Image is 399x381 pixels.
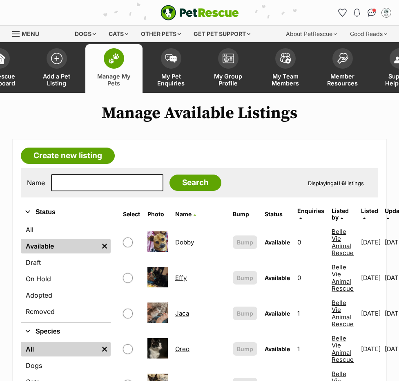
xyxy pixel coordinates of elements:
[21,271,111,286] a: On Hold
[297,207,324,221] a: Enquiries
[336,6,349,19] a: Favourites
[21,288,111,303] a: Adopted
[28,44,85,93] a: Add a Pet Listing
[294,296,328,331] td: 1
[153,73,189,87] span: My Pet Enquiries
[261,204,293,224] th: Status
[69,26,102,42] div: Dogs
[21,148,115,164] a: Create new listing
[294,225,328,260] td: 0
[368,9,376,17] img: chat-41dd97257d64d25036548639549fe6c8038ab92f7586957e7f3b1b290dea8141.svg
[21,222,111,237] a: All
[332,263,354,292] a: Belle Vie Animal Rescue
[294,260,328,295] td: 0
[210,73,247,87] span: My Group Profile
[337,53,348,64] img: member-resources-icon-8e73f808a243e03378d46382f2149f9095a855e16c252ad45f914b54edf8863c.svg
[85,44,143,93] a: Manage My Pets
[358,296,384,331] td: [DATE]
[233,342,257,356] button: Bump
[135,26,187,42] div: Other pets
[21,358,111,373] a: Dogs
[361,207,378,221] a: Listed
[294,332,328,366] td: 1
[233,307,257,320] button: Bump
[51,53,62,64] img: add-pet-listing-icon-0afa8454b4691262ce3f59096e99ab1cd57d4a30225e0717b998d2c9b9846f56.svg
[314,44,371,93] a: Member Resources
[332,228,354,257] a: Belle Vie Animal Rescue
[233,235,257,249] button: Bump
[280,53,291,64] img: team-members-icon-5396bd8760b3fe7c0b43da4ab00e1e3bb1a5d9ba89233759b79545d2d3fc5d0d.svg
[358,225,384,260] td: [DATE]
[365,6,378,19] a: Conversations
[230,204,261,224] th: Bump
[21,342,98,356] a: All
[361,207,378,214] span: Listed
[280,26,343,42] div: About PetRescue
[382,9,390,17] img: Belle Vie Animal Rescue profile pic
[308,180,364,186] span: Displaying Listings
[175,211,196,217] a: Name
[21,304,111,319] a: Removed
[160,5,239,20] a: PetRescue
[237,238,253,247] span: Bump
[96,73,132,87] span: Manage My Pets
[21,221,111,322] div: Status
[350,6,363,19] button: Notifications
[103,26,134,42] div: Cats
[21,255,111,270] a: Draft
[265,310,290,317] span: Available
[12,26,45,40] a: Menu
[265,239,290,246] span: Available
[324,73,361,87] span: Member Resources
[143,44,200,93] a: My Pet Enquiries
[175,345,189,353] a: Oreo
[22,30,39,37] span: Menu
[38,73,75,87] span: Add a Pet Listing
[120,204,143,224] th: Select
[358,332,384,366] td: [DATE]
[169,175,221,191] input: Search
[233,271,257,285] button: Bump
[297,207,324,214] span: translation missing: en.admin.listings.index.attributes.enquiries
[160,5,239,20] img: logo-e224e6f780fb5917bec1dbf3a21bbac754714ae5b6737aabdf751b685950b380.svg
[354,9,360,17] img: notifications-46538b983faf8c2785f20acdc204bb7945ddae34d4c08c2a6579f10ce5e182be.svg
[200,44,257,93] a: My Group Profile
[21,326,111,337] button: Species
[237,309,253,318] span: Bump
[267,73,304,87] span: My Team Members
[334,180,345,186] strong: all 6
[336,6,393,19] ul: Account quick links
[358,260,384,295] td: [DATE]
[380,6,393,19] button: My account
[344,26,393,42] div: Good Reads
[265,274,290,281] span: Available
[175,309,189,317] a: Jaca
[175,211,192,217] span: Name
[175,238,194,246] a: Dobby
[175,274,187,282] a: Effy
[21,207,111,217] button: Status
[223,54,234,63] img: group-profile-icon-3fa3cf56718a62981997c0bc7e787c4b2cf8bcc04b72c1350f741eb67cf2f40e.svg
[108,53,120,64] img: manage-my-pets-icon-02211641906a0b7f246fdf0571729dbe1e7629f14944591b6c1af311fb30b64b.svg
[332,334,354,363] a: Belle Vie Animal Rescue
[237,345,253,353] span: Bump
[237,273,253,282] span: Bump
[144,204,171,224] th: Photo
[332,207,349,221] a: Listed by
[98,342,111,356] a: Remove filter
[257,44,314,93] a: My Team Members
[98,239,111,253] a: Remove filter
[21,239,98,253] a: Available
[332,299,354,328] a: Belle Vie Animal Rescue
[165,54,177,63] img: pet-enquiries-icon-7e3ad2cf08bfb03b45e93fb7055b45f3efa6380592205ae92323e6603595dc1f.svg
[27,179,45,186] label: Name
[188,26,256,42] div: Get pet support
[265,345,290,352] span: Available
